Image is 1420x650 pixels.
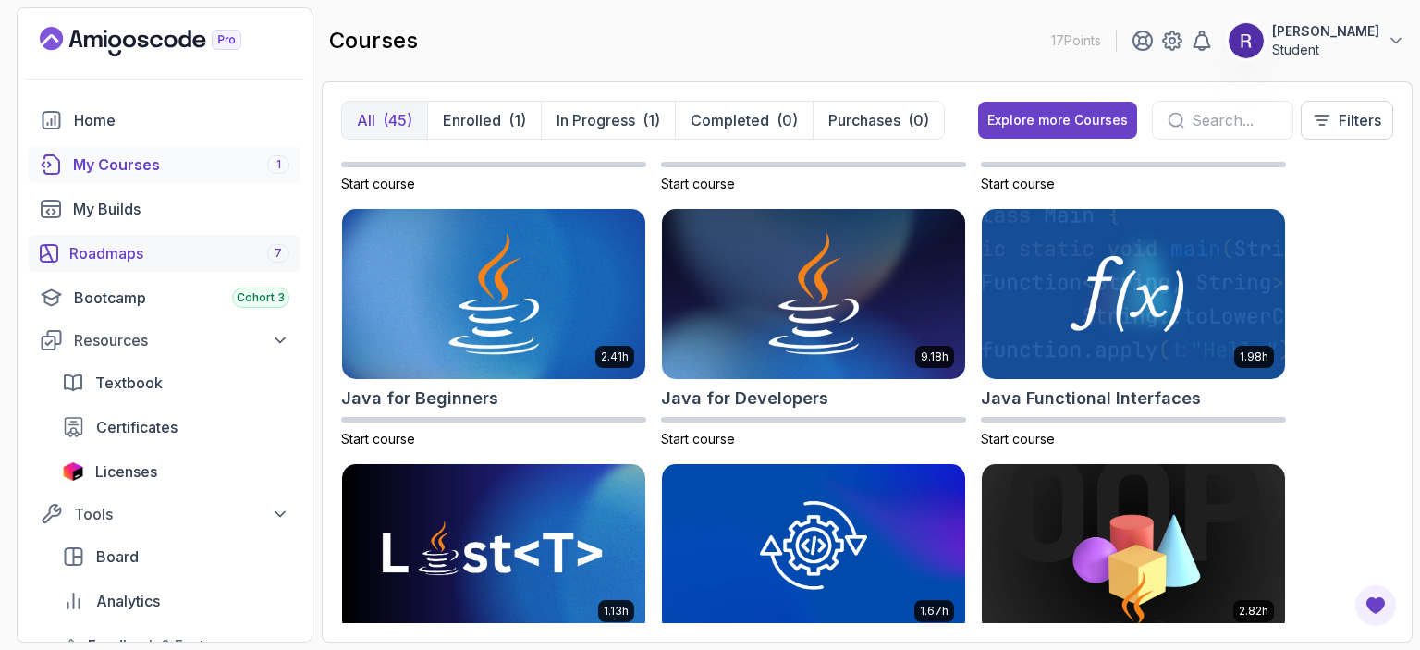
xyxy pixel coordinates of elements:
[341,431,415,447] span: Start course
[691,109,769,131] p: Completed
[73,198,289,220] div: My Builds
[74,287,289,309] div: Bootcamp
[662,209,965,379] img: Java for Developers card
[1192,109,1278,131] input: Search...
[828,109,900,131] p: Purchases
[342,102,427,139] button: All(45)
[675,102,813,139] button: Completed(0)
[981,431,1055,447] span: Start course
[1339,109,1381,131] p: Filters
[51,538,300,575] a: board
[29,235,300,272] a: roadmaps
[275,246,282,261] span: 7
[342,464,645,634] img: Java Generics card
[276,157,281,172] span: 1
[557,109,635,131] p: In Progress
[95,460,157,483] span: Licenses
[383,109,412,131] div: (45)
[73,153,289,176] div: My Courses
[51,583,300,619] a: analytics
[69,242,289,264] div: Roadmaps
[74,503,289,525] div: Tools
[1272,22,1379,41] p: [PERSON_NAME]
[1229,23,1264,58] img: user profile image
[541,102,675,139] button: In Progress(1)
[51,409,300,446] a: certificates
[342,209,645,379] img: Java for Beginners card
[1353,583,1398,628] button: Open Feedback Button
[981,386,1201,411] h2: Java Functional Interfaces
[920,604,949,619] p: 1.67h
[601,350,629,364] p: 2.41h
[777,109,798,131] div: (0)
[341,386,498,411] h2: Java for Beginners
[982,209,1285,379] img: Java Functional Interfaces card
[982,464,1285,634] img: Java Object Oriented Programming card
[813,102,944,139] button: Purchases(0)
[74,109,289,131] div: Home
[661,176,735,191] span: Start course
[662,464,965,634] img: Java Integration Testing card
[51,364,300,401] a: textbook
[329,26,418,55] h2: courses
[357,109,375,131] p: All
[29,497,300,531] button: Tools
[95,372,163,394] span: Textbook
[604,604,629,619] p: 1.13h
[661,431,735,447] span: Start course
[1272,41,1379,59] p: Student
[29,102,300,139] a: home
[908,109,929,131] div: (0)
[427,102,541,139] button: Enrolled(1)
[29,324,300,357] button: Resources
[74,329,289,351] div: Resources
[29,146,300,183] a: courses
[1051,31,1101,50] p: 17 Points
[51,453,300,490] a: licenses
[237,290,285,305] span: Cohort 3
[661,386,828,411] h2: Java for Developers
[643,109,660,131] div: (1)
[443,109,501,131] p: Enrolled
[62,462,84,481] img: jetbrains icon
[341,176,415,191] span: Start course
[96,590,160,612] span: Analytics
[96,546,139,568] span: Board
[1301,101,1393,140] button: Filters
[978,102,1137,139] button: Explore more Courses
[96,416,177,438] span: Certificates
[508,109,526,131] div: (1)
[981,176,1055,191] span: Start course
[921,350,949,364] p: 9.18h
[29,279,300,316] a: bootcamp
[1239,604,1268,619] p: 2.82h
[1240,350,1268,364] p: 1.98h
[1228,22,1405,59] button: user profile image[PERSON_NAME]Student
[987,111,1128,129] div: Explore more Courses
[40,27,284,56] a: Landing page
[29,190,300,227] a: builds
